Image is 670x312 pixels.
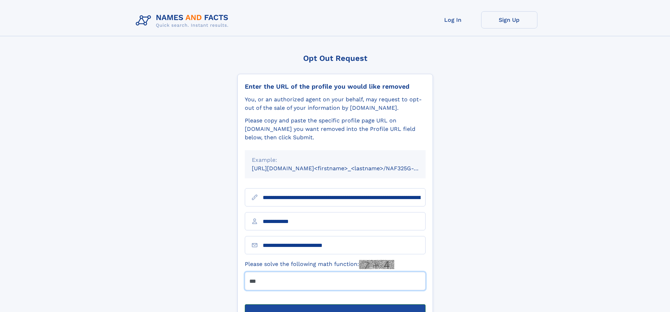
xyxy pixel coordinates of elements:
[245,95,426,112] div: You, or an authorized agent on your behalf, may request to opt-out of the sale of your informatio...
[252,156,419,164] div: Example:
[481,11,537,28] a: Sign Up
[245,83,426,90] div: Enter the URL of the profile you would like removed
[245,116,426,142] div: Please copy and paste the specific profile page URL on [DOMAIN_NAME] you want removed into the Pr...
[252,165,439,172] small: [URL][DOMAIN_NAME]<firstname>_<lastname>/NAF325G-xxxxxxxx
[133,11,234,30] img: Logo Names and Facts
[237,54,433,63] div: Opt Out Request
[425,11,481,28] a: Log In
[245,260,394,269] label: Please solve the following math function:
